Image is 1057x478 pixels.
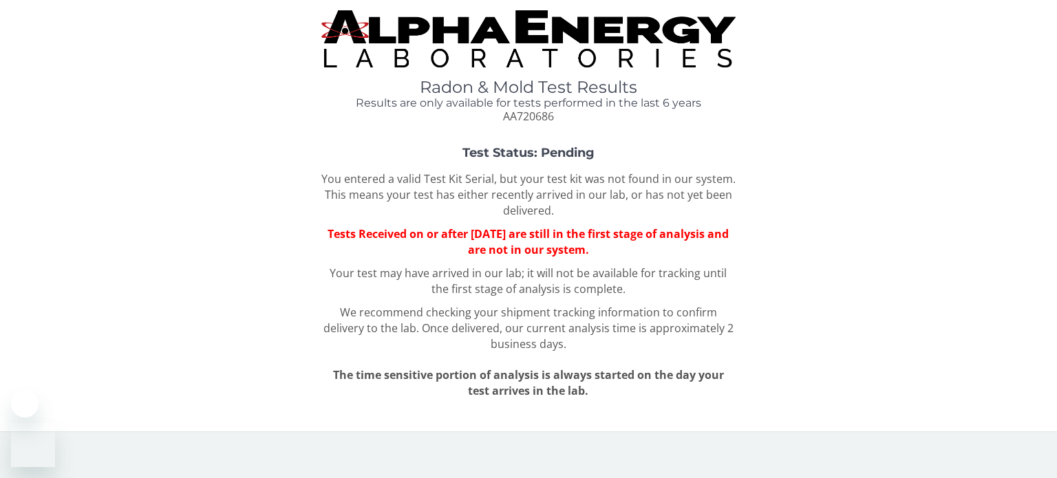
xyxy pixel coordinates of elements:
[462,145,595,160] strong: Test Status: Pending
[422,321,734,351] span: Once delivered, our current analysis time is approximately 2 business days.
[11,390,39,417] iframe: Close message
[333,367,724,398] span: The time sensitive portion of analysis is always started on the day your test arrives in the lab.
[328,226,729,257] span: Tests Received on or after [DATE] are still in the first stage of analysis and are not in our sys...
[321,265,736,297] p: Your test may have arrived in our lab; it will not be available for tracking until the first stag...
[321,78,736,96] h1: Radon & Mold Test Results
[11,423,55,467] iframe: Button to launch messaging window
[321,97,736,109] h4: Results are only available for tests performed in the last 6 years
[321,10,736,67] img: TightCrop.jpg
[323,305,717,336] span: We recommend checking your shipment tracking information to confirm delivery to the lab.
[503,109,554,124] span: AA720686
[321,171,736,219] p: You entered a valid Test Kit Serial, but your test kit was not found in our system. This means yo...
